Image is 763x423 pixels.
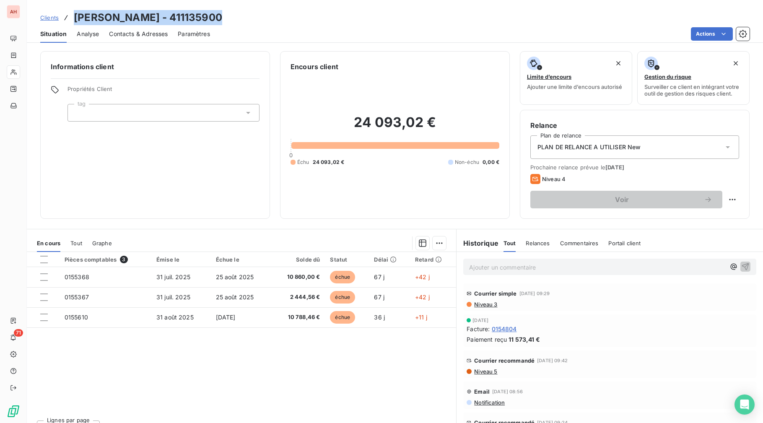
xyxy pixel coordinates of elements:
button: Actions [691,27,733,41]
span: Email [474,388,490,395]
span: Voir [540,196,704,203]
span: 0155610 [65,314,88,321]
span: +11 j [415,314,427,321]
h6: Encours client [291,62,338,72]
h3: [PERSON_NAME] - 411135900 [74,10,222,25]
span: 25 août 2025 [216,293,254,301]
span: [DATE] [472,318,488,323]
span: PLAN DE RELANCE A UTILISER New [537,143,641,151]
span: Surveiller ce client en intégrant votre outil de gestion des risques client. [644,83,742,97]
span: [DATE] 08:56 [492,389,523,394]
span: 25 août 2025 [216,273,254,280]
span: Facture : [467,324,490,333]
input: Ajouter une valeur [75,109,81,117]
span: 71 [14,329,23,337]
span: Clients [40,14,59,21]
button: Voir [530,191,722,208]
button: Limite d’encoursAjouter une limite d’encours autorisé [520,51,632,105]
span: 0155367 [65,293,89,301]
span: Courrier recommandé [474,357,535,364]
div: AH [7,5,20,18]
div: Retard [415,256,451,263]
span: +42 j [415,293,430,301]
span: 67 j [374,293,384,301]
span: En cours [37,240,60,247]
h6: Historique [457,238,498,248]
div: Open Intercom Messenger [734,394,755,415]
span: Courrier simple [474,290,516,297]
span: Contacts & Adresses [109,30,168,38]
h6: Relance [530,120,739,130]
span: Non-échu [455,158,479,166]
span: 10 788,46 € [276,313,320,322]
h6: Informations client [51,62,260,72]
span: 0,00 € [483,158,499,166]
div: Délai [374,256,405,263]
span: Analyse [77,30,99,38]
span: 24 093,02 € [313,158,345,166]
span: Graphe [92,240,112,247]
span: 3 [120,256,127,263]
div: Statut [330,256,364,263]
div: Émise le [156,256,206,263]
span: échue [330,271,355,283]
span: Relances [526,240,550,247]
span: 31 juil. 2025 [156,273,190,280]
span: Paramètres [178,30,210,38]
img: Logo LeanPay [7,405,20,418]
span: Paiement reçu [467,335,507,344]
span: Niveau 4 [542,176,566,182]
span: +42 j [415,273,430,280]
span: Tout [503,240,516,247]
span: Gestion du risque [644,73,691,80]
span: Notification [473,399,505,406]
span: [DATE] 09:42 [537,358,568,363]
button: Gestion du risqueSurveiller ce client en intégrant votre outil de gestion des risques client. [637,51,750,105]
div: Pièces comptables [65,256,146,263]
span: 67 j [374,273,384,280]
span: Niveau 3 [473,301,497,308]
span: Ajouter une limite d’encours autorisé [527,83,622,90]
div: Échue le [216,256,266,263]
span: échue [330,291,355,304]
span: Propriétés Client [67,86,260,97]
span: échue [330,311,355,324]
span: Commentaires [560,240,599,247]
span: 2 444,56 € [276,293,320,301]
span: Échu [297,158,309,166]
span: Limite d’encours [527,73,571,80]
span: [DATE] [216,314,236,321]
span: 11 573,41 € [509,335,540,344]
span: Niveau 5 [473,368,497,375]
h2: 24 093,02 € [291,114,499,139]
span: 0154804 [492,324,517,333]
span: Tout [70,240,82,247]
span: 0 [289,152,293,158]
span: [DATE] [605,164,624,171]
a: Clients [40,13,59,22]
span: 31 juil. 2025 [156,293,190,301]
span: 36 j [374,314,385,321]
span: Prochaine relance prévue le [530,164,739,171]
span: [DATE] 09:29 [519,291,550,296]
span: 31 août 2025 [156,314,194,321]
span: 10 860,00 € [276,273,320,281]
span: Portail client [608,240,641,247]
span: 0155368 [65,273,89,280]
span: Situation [40,30,67,38]
div: Solde dû [276,256,320,263]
